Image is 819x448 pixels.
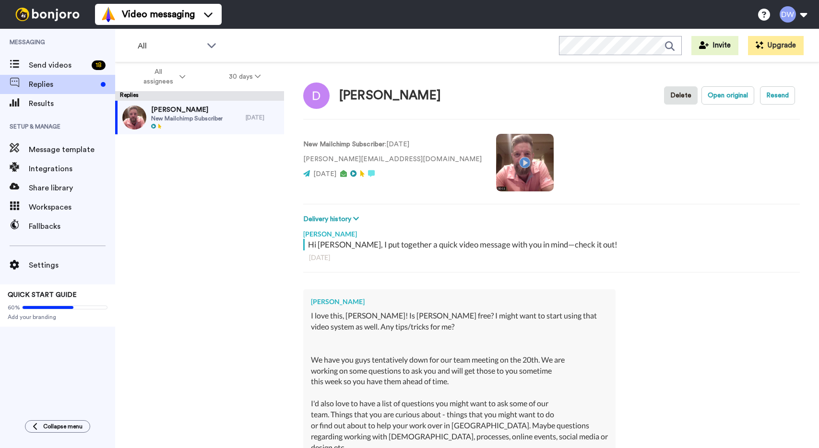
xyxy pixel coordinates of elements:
span: New Mailchimp Subscriber [151,115,223,122]
span: All [138,40,202,52]
strong: New Mailchimp Subscriber [303,141,385,148]
div: [DATE] [309,253,794,262]
span: Send videos [29,59,88,71]
button: Delivery history [303,214,362,224]
button: Invite [691,36,738,55]
img: vm-color.svg [101,7,116,22]
button: Resend [760,86,795,105]
span: Add your branding [8,313,107,321]
img: Image of Dionna Sanchez [303,83,330,109]
button: Upgrade [748,36,804,55]
button: Open original [701,86,754,105]
img: bj-logo-header-white.svg [12,8,83,21]
span: Results [29,98,115,109]
span: Video messaging [122,8,195,21]
span: Settings [29,259,115,271]
button: 30 days [207,68,283,85]
span: [PERSON_NAME] [151,105,223,115]
img: a627407e-6a60-4052-bc04-dfe375e199bf-thumb.jpg [122,106,146,130]
span: Collapse menu [43,423,83,430]
div: Hi [PERSON_NAME], I put together a quick video message with you in mind—check it out! [308,239,797,250]
span: [DATE] [313,171,336,177]
span: Workspaces [29,201,115,213]
p: : [DATE] [303,140,482,150]
span: Fallbacks [29,221,115,232]
span: 60% [8,304,20,311]
span: Message template [29,144,115,155]
span: Replies [29,79,97,90]
button: All assignees [117,63,207,90]
div: [DATE] [246,114,279,121]
span: QUICK START GUIDE [8,292,77,298]
button: Delete [664,86,698,105]
button: Collapse menu [25,420,90,433]
div: [PERSON_NAME] [339,89,441,103]
span: All assignees [139,67,178,86]
p: [PERSON_NAME][EMAIL_ADDRESS][DOMAIN_NAME] [303,154,482,165]
div: [PERSON_NAME] [303,224,800,239]
a: [PERSON_NAME]New Mailchimp Subscriber[DATE] [115,101,284,134]
div: Replies [115,91,284,101]
span: Integrations [29,163,115,175]
div: [PERSON_NAME] [311,297,608,307]
div: 18 [92,60,106,70]
span: Share library [29,182,115,194]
